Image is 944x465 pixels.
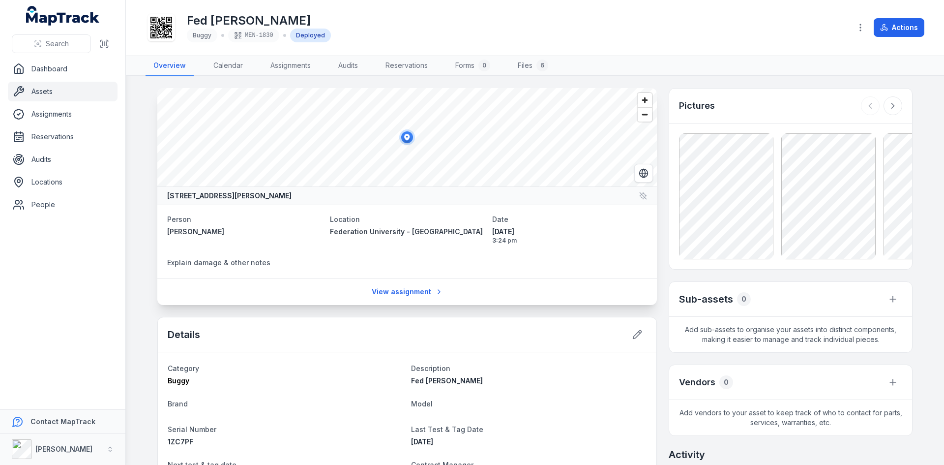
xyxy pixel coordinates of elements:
a: View assignment [365,282,449,301]
button: Zoom in [638,93,652,107]
a: Audits [8,150,118,169]
div: MEN-1830 [228,29,279,42]
span: Federation University - [GEOGRAPHIC_DATA] [330,227,483,236]
span: 3:24 pm [492,237,647,245]
span: Last Test & Tag Date [411,425,483,434]
h1: Fed [PERSON_NAME] [187,13,331,29]
h2: Activity [669,448,705,462]
span: Person [167,215,191,223]
span: Model [411,400,433,408]
span: Description [411,364,450,372]
span: Brand [168,400,188,408]
span: Explain damage & other notes [167,258,270,267]
span: Buggy [168,376,189,385]
span: Location [330,215,360,223]
a: Files6 [510,56,556,76]
button: Zoom out [638,107,652,122]
a: Locations [8,172,118,192]
a: Forms0 [447,56,498,76]
a: [PERSON_NAME] [167,227,322,237]
span: Add sub-assets to organise your assets into distinct components, making it easier to manage and t... [669,317,912,352]
button: Search [12,34,91,53]
a: Dashboard [8,59,118,79]
div: 0 [737,292,751,306]
span: Fed [PERSON_NAME] [411,376,483,385]
a: People [8,195,118,215]
a: Reservations [8,127,118,147]
div: Deployed [290,29,331,42]
button: Switch to Satellite View [634,164,653,183]
span: [DATE] [492,227,647,237]
h2: Sub-assets [679,292,733,306]
span: Category [168,364,199,372]
a: Assignments [263,56,319,76]
span: Search [46,39,69,49]
a: MapTrack [26,6,100,26]
h2: Details [168,328,200,341]
span: [DATE] [411,437,433,446]
time: 2/28/25, 12:25:00 AM [411,437,433,446]
span: Buggy [193,31,211,39]
span: Add vendors to your asset to keep track of who to contact for parts, services, warranties, etc. [669,400,912,435]
h3: Pictures [679,99,715,113]
a: Overview [146,56,194,76]
a: Calendar [206,56,251,76]
a: Reservations [378,56,436,76]
a: Assets [8,82,118,101]
strong: [PERSON_NAME] [35,445,92,453]
a: Audits [330,56,366,76]
a: Assignments [8,104,118,124]
div: 0 [478,60,490,71]
time: 8/14/2025, 3:24:20 PM [492,227,647,245]
button: Actions [874,18,924,37]
span: Serial Number [168,425,216,434]
span: 1ZC7PF [168,437,193,446]
div: 0 [719,375,733,389]
h3: Vendors [679,375,715,389]
span: Date [492,215,508,223]
div: 6 [536,60,548,71]
canvas: Map [157,88,657,186]
strong: Contact MapTrack [30,417,95,426]
a: Federation University - [GEOGRAPHIC_DATA] [330,227,485,237]
strong: [STREET_ADDRESS][PERSON_NAME] [167,191,292,201]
